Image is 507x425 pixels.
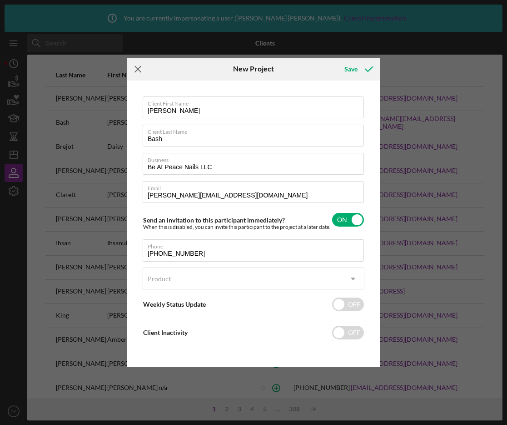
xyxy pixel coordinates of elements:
label: Email [148,182,364,192]
label: Business [148,153,364,163]
div: Save [344,60,358,78]
label: Client Inactivity [143,329,188,336]
label: Client Last Name [148,125,364,135]
label: Weekly Status Update [143,300,206,308]
label: Phone [148,240,364,250]
button: Save [335,60,380,78]
h6: New Project [233,65,274,73]
div: Product [148,275,171,283]
label: Send an invitation to this participant immediately? [143,216,285,224]
div: When this is disabled, you can invite this participant to the project at a later date. [143,224,331,230]
label: Client First Name [148,97,364,107]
